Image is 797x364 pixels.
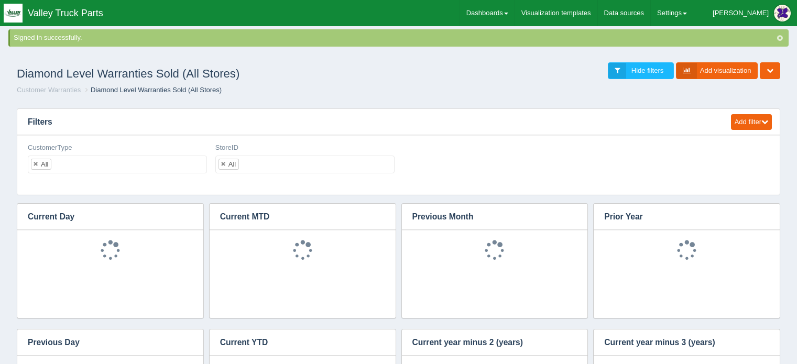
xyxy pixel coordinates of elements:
div: Signed in successfully. [14,33,787,43]
h3: Prior Year [594,204,764,230]
div: All [41,161,48,168]
img: Profile Picture [774,5,791,21]
a: Add visualization [676,62,758,80]
h3: Current YTD [210,329,380,356]
div: [PERSON_NAME] [713,3,769,24]
h3: Current year minus 2 (years) [402,329,572,356]
h3: Filters [17,109,721,135]
span: Valley Truck Parts [28,8,103,18]
a: Customer Warranties [17,86,81,94]
div: All [228,161,236,168]
h3: Current year minus 3 (years) [594,329,764,356]
h3: Previous Month [402,204,572,230]
h3: Current Day [17,204,188,230]
h3: Previous Day [17,329,188,356]
img: q1blfpkbivjhsugxdrfq.png [4,4,23,23]
h3: Current MTD [210,204,380,230]
label: CustomerType [28,143,72,153]
a: Hide filters [608,62,674,80]
h1: Diamond Level Warranties Sold (All Stores) [17,62,399,85]
label: StoreID [215,143,238,153]
button: Add filter [731,114,772,130]
li: Diamond Level Warranties Sold (All Stores) [83,85,222,95]
span: Hide filters [631,67,663,74]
